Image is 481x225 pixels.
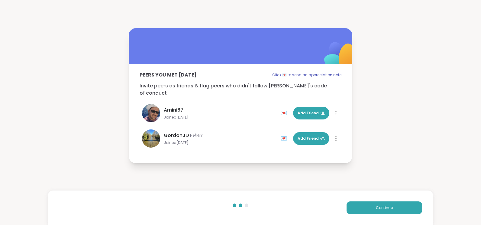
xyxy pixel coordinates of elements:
span: He/Him [190,133,204,138]
span: Amini87 [164,106,183,114]
button: Continue [347,201,422,214]
button: Add Friend [293,132,329,145]
img: Amini87 [142,104,160,122]
img: ShareWell Logomark [310,26,370,86]
p: Peers you met [DATE] [140,71,197,79]
span: Continue [376,205,393,210]
button: Add Friend [293,107,329,119]
div: 💌 [280,108,289,118]
p: Click 💌 to send an appreciation note [272,71,341,79]
span: GordonJD [164,132,189,139]
span: Joined [DATE] [164,140,277,145]
img: GordonJD [142,129,160,148]
p: Invite peers as friends & flag peers who didn't follow [PERSON_NAME]'s code of conduct [140,82,341,97]
span: Add Friend [298,110,325,116]
span: Add Friend [298,136,325,141]
div: 💌 [280,134,289,143]
span: Joined [DATE] [164,115,277,120]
